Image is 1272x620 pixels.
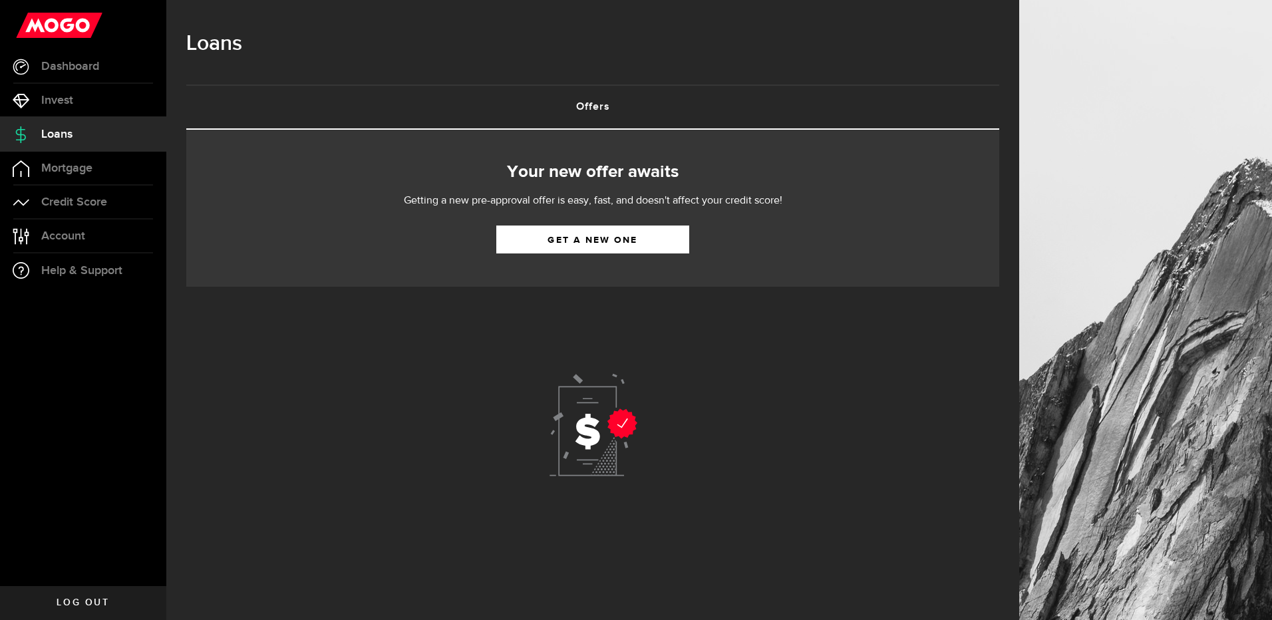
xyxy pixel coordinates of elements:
[41,196,107,208] span: Credit Score
[186,84,999,130] ul: Tabs Navigation
[496,226,689,253] a: Get a new one
[41,230,85,242] span: Account
[1216,564,1272,620] iframe: LiveChat chat widget
[41,162,92,174] span: Mortgage
[363,193,822,209] p: Getting a new pre-approval offer is easy, fast, and doesn't affect your credit score!
[41,265,122,277] span: Help & Support
[206,158,979,186] h2: Your new offer awaits
[41,128,73,140] span: Loans
[57,598,109,607] span: Log out
[186,27,999,61] h1: Loans
[41,94,73,106] span: Invest
[41,61,99,73] span: Dashboard
[186,86,999,128] a: Offers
